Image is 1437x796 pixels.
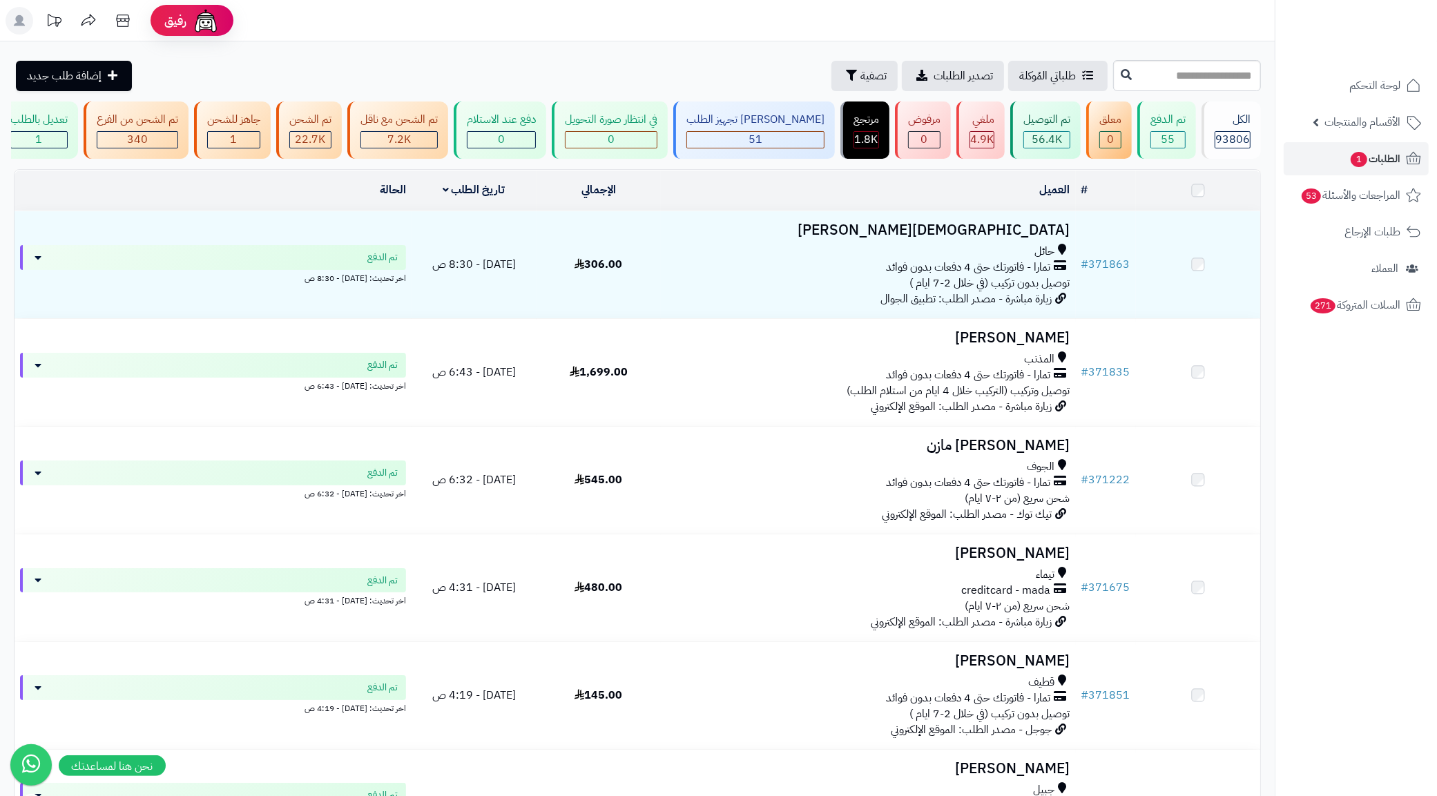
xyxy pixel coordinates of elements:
a: جاهز للشحن 1 [191,101,273,159]
a: تاريخ الطلب [443,182,505,198]
h3: [PERSON_NAME] مازن [666,438,1070,454]
img: ai-face.png [192,7,220,35]
span: زيارة مباشرة - مصدر الطلب: الموقع الإلكتروني [871,614,1052,630]
div: 340 [97,132,177,148]
span: العملاء [1371,259,1398,278]
span: 51 [749,131,762,148]
span: # [1081,472,1089,488]
a: طلباتي المُوكلة [1008,61,1108,91]
span: 4.9K [970,131,994,148]
span: تم الدفع [367,681,398,695]
div: 1 [208,132,260,148]
span: 1,699.00 [570,364,628,380]
div: تم الشحن [289,112,331,128]
a: مرفوض 0 [892,101,954,159]
span: توصيل بدون تركيب (في خلال 2-7 ايام ) [910,706,1070,722]
span: تم الدفع [367,251,398,264]
span: 22.7K [296,131,326,148]
span: 7.2K [387,131,411,148]
a: # [1081,182,1088,198]
a: تم التوصيل 56.4K [1007,101,1083,159]
span: شحن سريع (من ٢-٧ ايام) [965,490,1070,507]
a: السلات المتروكة271 [1284,289,1429,322]
span: # [1081,256,1089,273]
span: توصيل وتركيب (التركيب خلال 4 ايام من استلام الطلب) [847,382,1070,399]
h3: [PERSON_NAME] [666,330,1070,346]
span: زيارة مباشرة - مصدر الطلب: الموقع الإلكتروني [871,398,1052,415]
span: 0 [1107,131,1114,148]
a: العملاء [1284,252,1429,285]
a: #371675 [1081,579,1130,596]
span: 1.8K [855,131,878,148]
span: الأقسام والمنتجات [1324,113,1400,132]
a: تم الشحن من الفرع 340 [81,101,191,159]
div: 55 [1151,132,1185,148]
a: دفع عند الاستلام 0 [451,101,549,159]
a: تصدير الطلبات [902,61,1004,91]
a: في انتظار صورة التحويل 0 [549,101,671,159]
div: [PERSON_NAME] تجهيز الطلب [686,112,824,128]
span: 306.00 [575,256,622,273]
div: 22708 [290,132,331,148]
a: #371835 [1081,364,1130,380]
span: 480.00 [575,579,622,596]
span: تم الدفع [367,466,398,480]
h3: [PERSON_NAME] [666,653,1070,669]
div: 1 [11,132,67,148]
h3: [DEMOGRAPHIC_DATA][PERSON_NAME] [666,222,1070,238]
span: تمارا - فاتورتك حتى 4 دفعات بدون فوائد [887,690,1051,706]
span: تصفية [860,68,887,84]
span: 1 [1351,152,1367,167]
span: 145.00 [575,687,622,703]
a: تم الدفع 55 [1135,101,1199,159]
a: الحالة [380,182,406,198]
a: العميل [1040,182,1070,198]
span: المذنب [1025,351,1055,367]
span: 0 [498,131,505,148]
a: معلق 0 [1083,101,1135,159]
div: 51 [687,132,824,148]
span: 545.00 [575,472,622,488]
span: # [1081,579,1089,596]
a: الطلبات1 [1284,142,1429,175]
div: 1799 [854,132,878,148]
span: الطلبات [1349,149,1400,168]
div: 0 [1100,132,1121,148]
div: تم الشحن من الفرع [97,112,178,128]
span: تم الدفع [367,358,398,372]
div: 4949 [970,132,994,148]
div: تم التوصيل [1023,112,1070,128]
div: معلق [1099,112,1121,128]
span: تمارا - فاتورتك حتى 4 دفعات بدون فوائد [887,475,1051,491]
span: [DATE] - 4:19 ص [432,687,516,703]
div: اخر تحديث: [DATE] - 4:19 ص [20,700,406,715]
h3: [PERSON_NAME] [666,545,1070,561]
span: قطيف [1029,674,1055,690]
a: الإجمالي [581,182,616,198]
a: #371863 [1081,256,1130,273]
span: جوجل - مصدر الطلب: الموقع الإلكتروني [891,721,1052,738]
span: [DATE] - 4:31 ص [432,579,516,596]
span: الجوف [1028,459,1055,475]
a: ملغي 4.9K [954,101,1007,159]
span: # [1081,364,1089,380]
span: شحن سريع (من ٢-٧ ايام) [965,598,1070,614]
div: مرفوض [908,112,941,128]
div: تم الدفع [1150,112,1186,128]
div: الكل [1215,112,1251,128]
div: تم الشحن مع ناقل [360,112,438,128]
div: 7223 [361,132,437,148]
span: 56.4K [1032,131,1062,148]
div: جاهز للشحن [207,112,260,128]
span: السلات المتروكة [1309,295,1400,315]
div: تعديل بالطلب [10,112,68,128]
a: [PERSON_NAME] تجهيز الطلب 51 [671,101,838,159]
a: لوحة التحكم [1284,69,1429,102]
span: تم الدفع [367,574,398,588]
span: 0 [608,131,615,148]
div: اخر تحديث: [DATE] - 6:32 ص [20,485,406,500]
span: تمارا - فاتورتك حتى 4 دفعات بدون فوائد [887,260,1051,275]
span: 55 [1161,131,1175,148]
span: طلباتي المُوكلة [1019,68,1076,84]
div: مرتجع [853,112,879,128]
